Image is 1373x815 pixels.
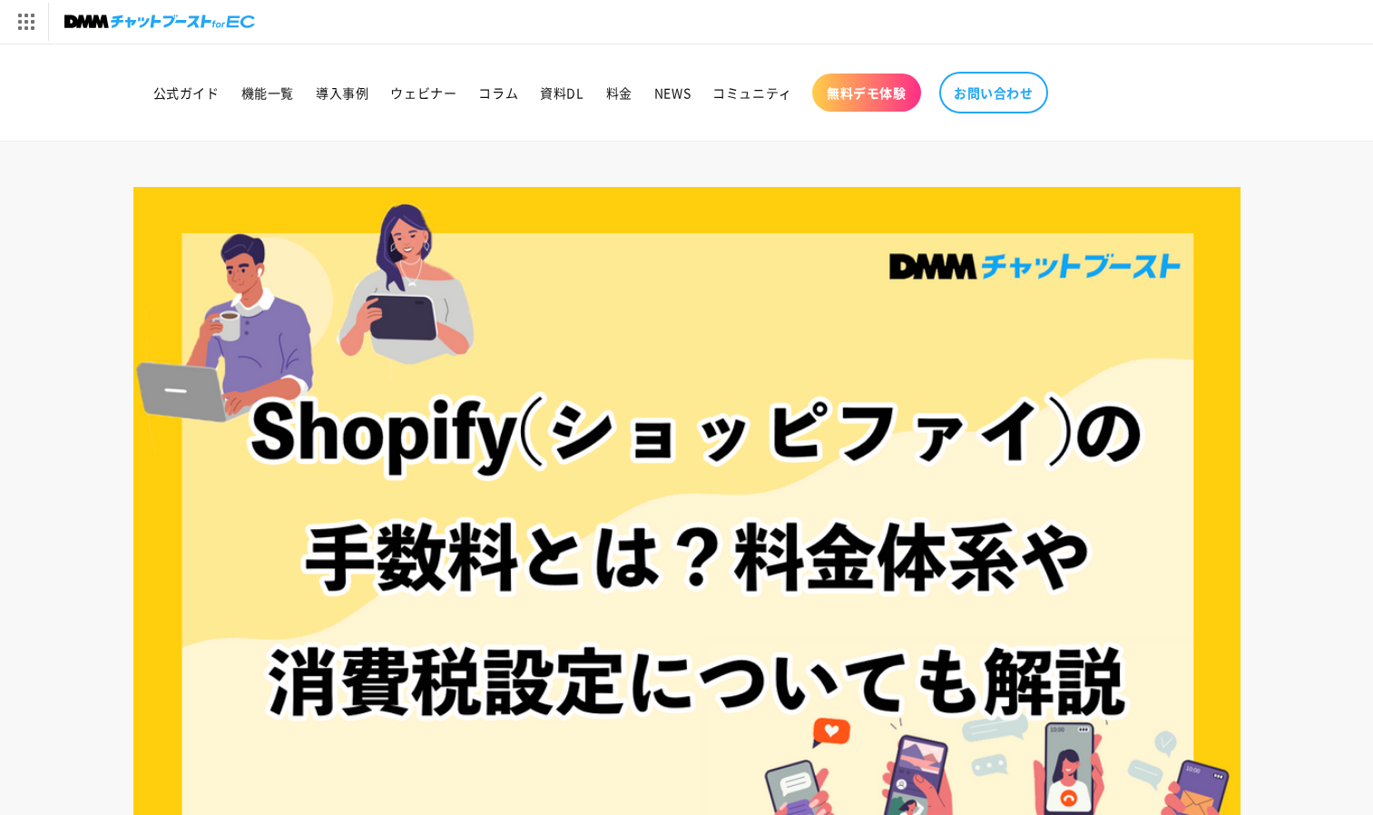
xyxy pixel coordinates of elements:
a: 料金 [595,74,643,112]
span: 導入事例 [316,84,368,101]
span: 公式ガイド [153,84,220,101]
span: NEWS [654,84,691,101]
a: 無料デモ体験 [812,74,921,112]
span: お問い合わせ [954,84,1034,101]
span: コラム [478,84,518,101]
a: 資料DL [529,74,594,112]
span: ウェビナー [390,84,456,101]
a: コラム [467,74,529,112]
a: NEWS [643,74,701,112]
span: 資料DL [540,84,584,101]
span: 料金 [606,84,633,101]
span: コミュニティ [712,84,792,101]
a: 公式ガイド [142,74,230,112]
a: 導入事例 [305,74,379,112]
img: チャットブーストforEC [64,9,255,34]
a: ウェビナー [379,74,467,112]
a: 機能一覧 [230,74,305,112]
span: 機能一覧 [241,84,294,101]
span: 無料デモ体験 [827,84,907,101]
a: コミュニティ [701,74,803,112]
a: お問い合わせ [939,72,1048,113]
img: サービス [3,3,48,41]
